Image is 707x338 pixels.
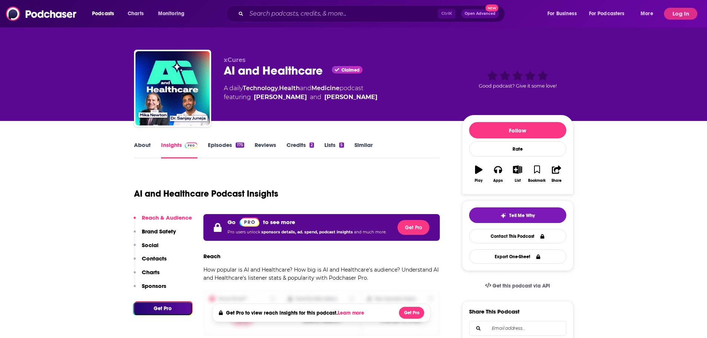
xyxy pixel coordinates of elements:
[87,8,124,20] button: open menu
[469,249,566,264] button: Export One-Sheet
[279,85,300,92] a: Health
[338,310,366,316] button: Learn more
[128,9,144,19] span: Charts
[475,178,482,183] div: Play
[134,282,166,296] button: Sponsors
[339,142,344,148] div: 5
[462,56,573,102] div: Good podcast? Give it some love!
[527,161,547,187] button: Bookmark
[324,93,377,102] a: [PERSON_NAME]
[224,84,377,102] div: A daily podcast
[287,141,314,158] a: Credits2
[142,269,160,276] p: Charts
[542,8,586,20] button: open menu
[509,213,535,219] span: Tell Me Why
[134,269,160,282] button: Charts
[226,310,366,316] h4: Get Pro to view reach insights for this podcast.
[239,217,260,227] img: Podchaser Pro
[6,7,77,21] img: Podchaser - Follow, Share and Rate Podcasts
[161,141,198,158] a: InsightsPodchaser Pro
[255,141,276,158] a: Reviews
[469,207,566,223] button: tell me why sparkleTell Me Why
[142,282,166,289] p: Sponsors
[300,85,311,92] span: and
[469,122,566,138] button: Follow
[485,4,499,12] span: New
[399,307,424,319] button: Get Pro
[228,227,386,238] p: Pro users unlock and much more.
[278,85,279,92] span: ,
[493,178,503,183] div: Apps
[528,178,546,183] div: Bookmark
[469,321,566,336] div: Search followers
[515,178,521,183] div: List
[134,242,158,255] button: Social
[475,321,560,335] input: Email address...
[134,141,151,158] a: About
[236,142,244,148] div: 175
[584,8,635,20] button: open menu
[142,228,176,235] p: Brand Safety
[185,142,198,148] img: Podchaser Pro
[208,141,244,158] a: Episodes175
[341,68,360,72] span: Claimed
[492,283,550,289] span: Get this podcast via API
[142,242,158,249] p: Social
[134,255,167,269] button: Contacts
[479,83,557,89] span: Good podcast? Give it some love!
[142,255,167,262] p: Contacts
[500,213,506,219] img: tell me why sparkle
[641,9,653,19] span: More
[469,141,566,157] div: Rate
[224,93,377,102] span: featuring
[158,9,184,19] span: Monitoring
[254,93,307,102] a: [PERSON_NAME]
[134,188,278,199] h1: AI and Healthcare Podcast Insights
[664,8,697,20] button: Log In
[508,161,527,187] button: List
[310,93,321,102] span: and
[261,230,354,234] span: sponsors details, ad. spend, podcast insights
[134,302,192,315] button: Get Pro
[134,228,176,242] button: Brand Safety
[203,266,440,282] p: How popular is AI and Healthcare? How big is AI and Healthcare's audience? Understand AI and Heal...
[243,85,278,92] a: Technology
[589,9,625,19] span: For Podcasters
[479,277,556,295] a: Get this podcast via API
[228,219,236,226] p: Go
[311,85,340,92] a: Medicine
[461,9,499,18] button: Open AdvancedNew
[438,9,455,19] span: Ctrl K
[233,5,512,22] div: Search podcasts, credits, & more...
[134,214,192,228] button: Reach & Audience
[547,161,566,187] button: Share
[465,12,495,16] span: Open Advanced
[354,141,373,158] a: Similar
[92,9,114,19] span: Podcasts
[469,229,566,243] a: Contact This Podcast
[123,8,148,20] a: Charts
[224,56,246,63] span: xCures
[397,220,429,235] button: Get Pro
[203,253,220,260] h3: Reach
[239,217,260,227] a: Pro website
[469,308,520,315] h3: Share This Podcast
[142,214,192,221] p: Reach & Audience
[488,161,508,187] button: Apps
[469,161,488,187] button: Play
[135,51,210,125] img: AI and Healthcare
[551,178,562,183] div: Share
[263,219,295,226] p: to see more
[547,9,577,19] span: For Business
[246,8,438,20] input: Search podcasts, credits, & more...
[153,8,194,20] button: open menu
[310,142,314,148] div: 2
[324,141,344,158] a: Lists5
[635,8,662,20] button: open menu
